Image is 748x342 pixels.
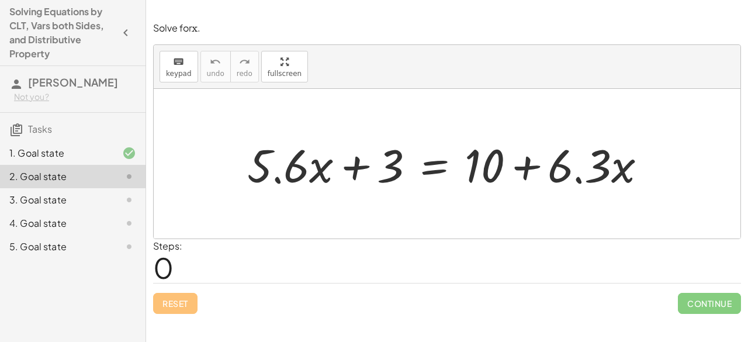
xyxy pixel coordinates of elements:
[153,250,174,285] span: 0
[153,240,182,252] label: Steps:
[230,51,259,82] button: redoredo
[160,51,198,82] button: keyboardkeypad
[200,51,231,82] button: undoundo
[122,240,136,254] i: Task not started.
[173,55,184,69] i: keyboard
[237,70,252,78] span: redo
[239,55,250,69] i: redo
[207,70,224,78] span: undo
[210,55,221,69] i: undo
[14,91,136,103] div: Not you?
[261,51,308,82] button: fullscreen
[192,22,198,34] span: x
[122,193,136,207] i: Task not started.
[166,70,192,78] span: keypad
[28,123,52,135] span: Tasks
[9,193,103,207] div: 3. Goal state
[122,146,136,160] i: Task finished and correct.
[9,240,103,254] div: 5. Goal state
[9,170,103,184] div: 2. Goal state
[122,170,136,184] i: Task not started.
[9,5,115,61] h4: Solving Equations by CLT, Vars both Sides, and Distributive Property
[268,70,302,78] span: fullscreen
[28,75,118,89] span: [PERSON_NAME]
[122,216,136,230] i: Task not started.
[153,22,741,35] p: Solve for .
[9,146,103,160] div: 1. Goal state
[9,216,103,230] div: 4. Goal state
